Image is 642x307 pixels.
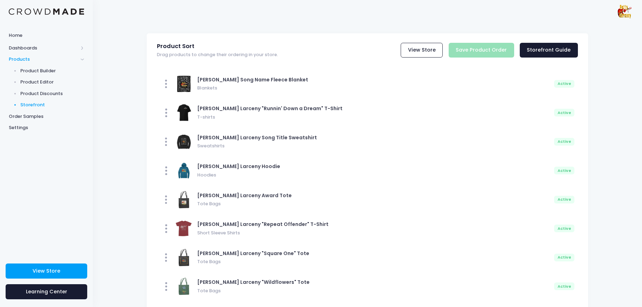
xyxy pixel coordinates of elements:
[554,225,574,232] div: Active
[617,5,631,19] img: User
[33,267,60,274] span: View Store
[26,288,67,295] span: Learning Center
[20,90,84,97] span: Product Discounts
[157,52,278,58] span: Drag products to change their ordering in your store.
[554,196,574,203] div: Active
[520,43,578,58] a: Storefront Guide
[20,67,84,74] span: Product Builder
[6,263,87,279] a: View Store
[157,43,194,50] span: Product Sort
[9,8,84,15] img: Logo
[197,286,552,294] span: Tote Bags
[197,105,343,112] span: [PERSON_NAME] Larceny "Runnin' Down a Dream" T-Shirt
[6,284,87,299] a: Learning Center
[197,228,552,236] span: Short Sleeve Shirts
[197,221,329,228] span: [PERSON_NAME] Larceny "Repeat Offender" T-Shirt
[554,80,574,88] div: Active
[554,254,574,261] div: Active
[197,279,310,286] span: [PERSON_NAME] Larceny "Wildflowers" Tote
[197,199,552,207] span: Tote Bags
[197,112,552,120] span: T-shirts
[197,170,552,178] span: Hoodies
[197,76,308,83] span: [PERSON_NAME] Song Name Fleece Blanket
[554,109,574,116] div: Active
[554,138,574,146] div: Active
[9,32,84,39] span: Home
[197,134,317,141] span: [PERSON_NAME] Larceny Song Title Sweatshirt
[554,167,574,174] div: Active
[20,101,84,108] span: Storefront
[401,43,443,58] a: View Store
[197,250,309,257] span: [PERSON_NAME] Larceny "Square One" Tote
[197,141,552,149] span: Sweatshirts
[20,79,84,86] span: Product Editor
[197,163,280,170] span: [PERSON_NAME] Larceny Hoodie
[9,56,78,63] span: Products
[197,84,552,92] span: Blankets
[9,45,78,52] span: Dashboards
[197,192,292,199] span: [PERSON_NAME] Larceny Award Tote
[9,113,84,120] span: Order Samples
[197,257,552,265] span: Tote Bags
[554,282,574,290] div: Active
[9,124,84,131] span: Settings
